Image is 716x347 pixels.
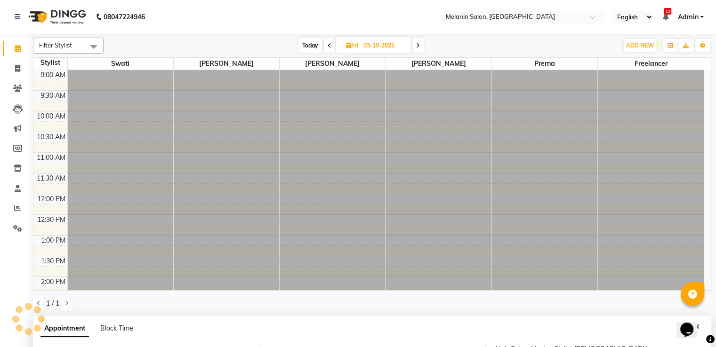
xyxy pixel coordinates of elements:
[35,173,67,183] div: 11:30 AM
[492,58,597,70] span: Prerna
[664,8,671,15] span: 11
[35,153,67,163] div: 11:00 AM
[626,42,654,49] span: ADD NEW
[39,70,67,80] div: 9:00 AM
[104,4,145,30] b: 08047224946
[33,58,67,68] div: Stylist
[35,132,67,142] div: 10:30 AM
[46,299,59,308] span: 1 / 1
[100,324,133,332] span: Block Time
[39,277,67,287] div: 2:00 PM
[39,256,67,266] div: 1:30 PM
[598,58,704,70] span: freelancer
[174,58,279,70] span: [PERSON_NAME]
[624,39,656,52] button: ADD NEW
[35,194,67,204] div: 12:00 PM
[386,58,491,70] span: [PERSON_NAME]
[35,215,67,225] div: 12:30 PM
[68,58,173,70] span: Swati
[24,4,88,30] img: logo
[35,111,67,121] div: 10:00 AM
[39,91,67,101] div: 9:30 AM
[677,12,698,22] span: Admin
[39,41,72,49] span: Filter Stylist
[39,236,67,245] div: 1:00 PM
[298,38,322,53] span: Today
[361,39,408,53] input: 2025-10-03
[676,309,707,338] iframe: chat widget
[344,42,361,49] span: Fri
[662,13,668,21] a: 11
[40,320,89,337] span: Appointment
[280,58,385,70] span: [PERSON_NAME]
